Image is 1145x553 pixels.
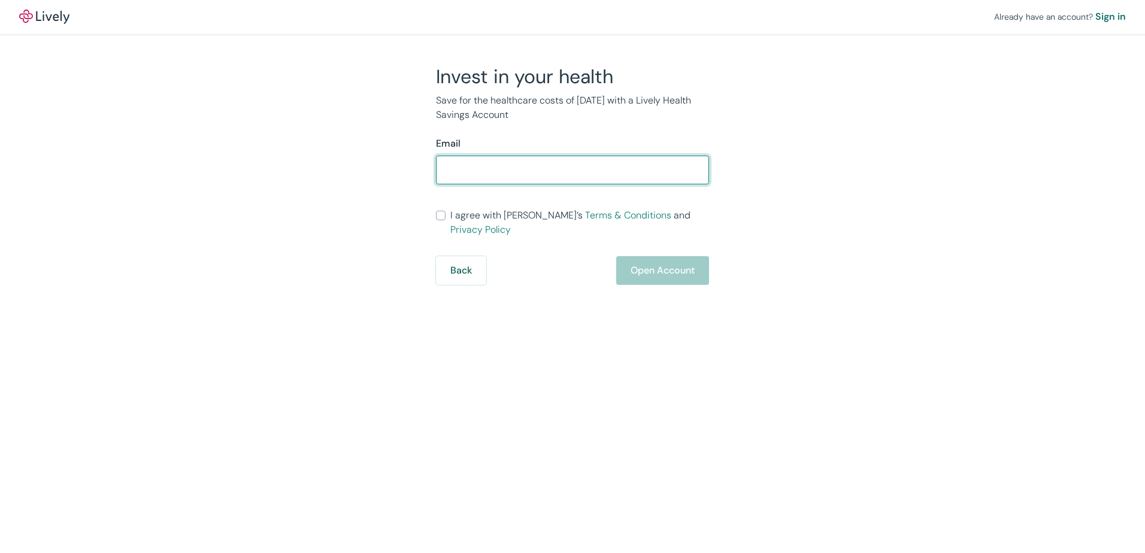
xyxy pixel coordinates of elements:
label: Email [436,136,461,151]
p: Save for the healthcare costs of [DATE] with a Lively Health Savings Account [436,93,709,122]
span: I agree with [PERSON_NAME]’s and [450,208,709,237]
div: Already have an account? [994,10,1126,24]
h2: Invest in your health [436,65,709,89]
a: Privacy Policy [450,223,511,236]
button: Back [436,256,486,285]
img: Lively [19,10,69,24]
a: Terms & Conditions [585,209,671,221]
a: LivelyLively [19,10,69,24]
a: Sign in [1095,10,1126,24]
